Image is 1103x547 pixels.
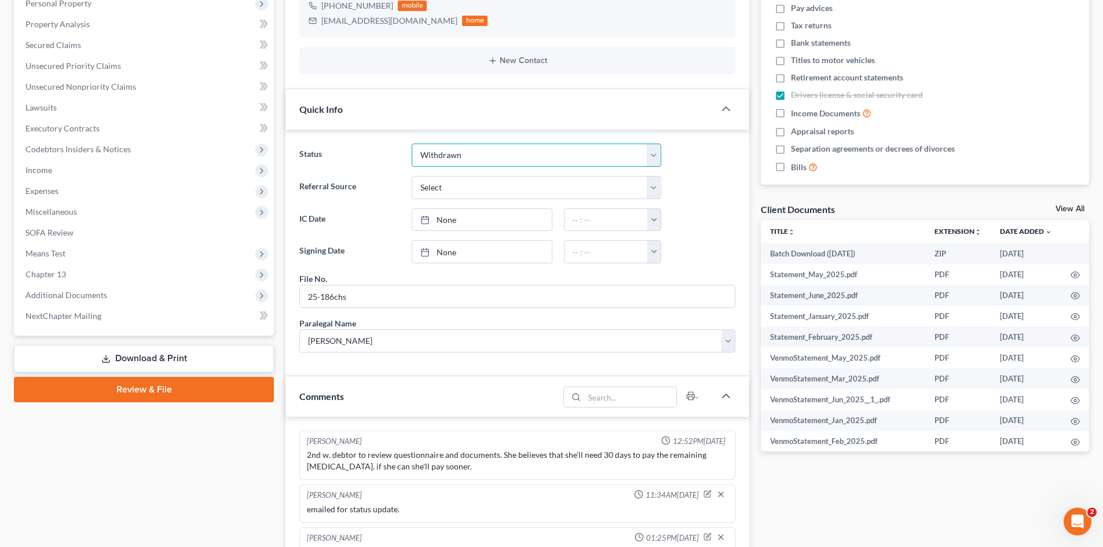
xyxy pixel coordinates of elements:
input: Search... [585,387,677,407]
div: Paralegal Name [299,317,356,329]
span: Unsecured Nonpriority Claims [25,82,136,91]
a: None [412,209,552,231]
i: expand_more [1045,229,1052,236]
span: Income [25,165,52,175]
a: Unsecured Nonpriority Claims [16,76,274,97]
span: 01:25PM[DATE] [646,533,699,544]
td: [DATE] [991,410,1061,431]
td: Statement_May_2025.pdf [761,264,925,285]
span: Income Documents [791,108,860,119]
td: VenmoStatement_Jan_2025.pdf [761,410,925,431]
iframe: Intercom live chat [1064,508,1091,535]
td: [DATE] [991,368,1061,389]
label: Signing Date [294,240,405,263]
td: [DATE] [991,285,1061,306]
a: Property Analysis [16,14,274,35]
label: Status [294,144,405,167]
span: Lawsuits [25,102,57,112]
td: [DATE] [991,306,1061,326]
span: Executory Contracts [25,123,100,133]
div: [EMAIL_ADDRESS][DOMAIN_NAME] [321,15,457,27]
span: Tax returns [791,20,831,31]
span: Secured Claims [25,40,81,50]
i: unfold_more [788,229,795,236]
span: Retirement account statements [791,72,903,83]
td: [DATE] [991,264,1061,285]
span: Means Test [25,248,65,258]
span: Comments [299,391,344,402]
span: Titles to motor vehicles [791,54,875,66]
a: SOFA Review [16,222,274,243]
i: unfold_more [974,229,981,236]
label: Referral Source [294,176,405,199]
span: Pay advices [791,2,833,14]
div: 2nd w. debtor to review questionnaire and documents. She believes that she'll need 30 days to pay... [307,449,728,472]
span: Property Analysis [25,19,90,29]
a: None [412,241,552,263]
td: [DATE] [991,326,1061,347]
span: Additional Documents [25,290,107,300]
div: Client Documents [761,203,835,215]
span: 11:34AM[DATE] [646,490,699,501]
td: PDF [925,285,991,306]
button: New Contact [309,56,726,65]
td: PDF [925,431,991,452]
span: Bills [791,161,807,173]
a: Download & Print [14,345,274,372]
span: Bank statements [791,37,851,49]
div: [PERSON_NAME] [307,436,362,447]
a: Review & File [14,377,274,402]
a: NextChapter Mailing [16,306,274,326]
td: PDF [925,410,991,431]
td: VenmoStatement_Feb_2025.pdf [761,431,925,452]
a: Unsecured Priority Claims [16,56,274,76]
span: Drivers license & social security card [791,89,923,101]
span: Unsecured Priority Claims [25,61,121,71]
div: [PERSON_NAME] [307,490,362,501]
td: [DATE] [991,389,1061,410]
input: -- [300,285,735,307]
input: -- : -- [565,241,648,263]
td: PDF [925,264,991,285]
span: NextChapter Mailing [25,311,101,321]
a: View All [1056,205,1084,213]
a: Titleunfold_more [770,227,795,236]
div: mobile [398,1,427,11]
a: Executory Contracts [16,118,274,139]
td: Batch Download ([DATE]) [761,243,925,264]
span: Miscellaneous [25,207,77,216]
td: Statement_January_2025.pdf [761,306,925,326]
span: Codebtors Insiders & Notices [25,144,131,154]
td: VenmoStatement_May_2025.pdf [761,347,925,368]
td: PDF [925,389,991,410]
td: PDF [925,306,991,326]
label: IC Date [294,208,405,232]
span: Quick Info [299,104,343,115]
span: Chapter 13 [25,269,66,279]
a: Secured Claims [16,35,274,56]
div: [PERSON_NAME] [307,533,362,544]
span: Expenses [25,186,58,196]
span: Appraisal reports [791,126,854,137]
td: Statement_June_2025.pdf [761,285,925,306]
div: emailed for status update. [307,504,728,515]
a: Date Added expand_more [1000,227,1052,236]
div: home [462,16,488,26]
a: Lawsuits [16,97,274,118]
span: 2 [1087,508,1097,517]
td: VenmoStatement_Jun_2025__1_.pdf [761,389,925,410]
td: [DATE] [991,243,1061,264]
td: [DATE] [991,347,1061,368]
td: Statement_February_2025.pdf [761,326,925,347]
td: [DATE] [991,431,1061,452]
span: 12:52PM[DATE] [673,436,725,447]
td: ZIP [925,243,991,264]
div: File No. [299,273,327,285]
a: Extensionunfold_more [935,227,981,236]
td: PDF [925,347,991,368]
span: SOFA Review [25,227,74,237]
td: PDF [925,326,991,347]
input: -- : -- [565,209,648,231]
td: PDF [925,368,991,389]
span: Separation agreements or decrees of divorces [791,143,955,155]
